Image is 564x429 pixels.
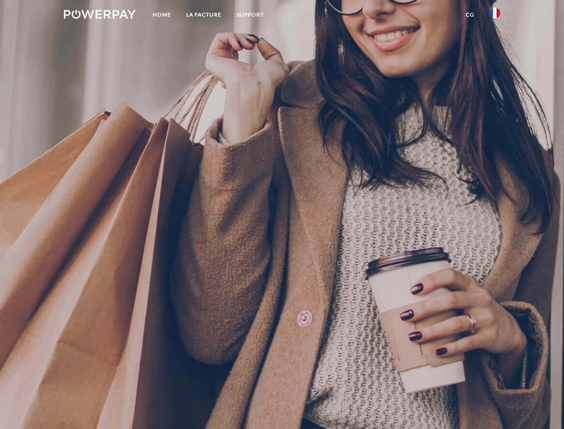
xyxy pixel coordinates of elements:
[64,10,136,19] img: logo-powerpay-white.svg
[229,7,272,23] a: Support
[458,7,482,23] a: CG
[145,7,179,23] a: Home
[489,8,500,18] img: fr
[179,7,229,23] a: LA FACTURE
